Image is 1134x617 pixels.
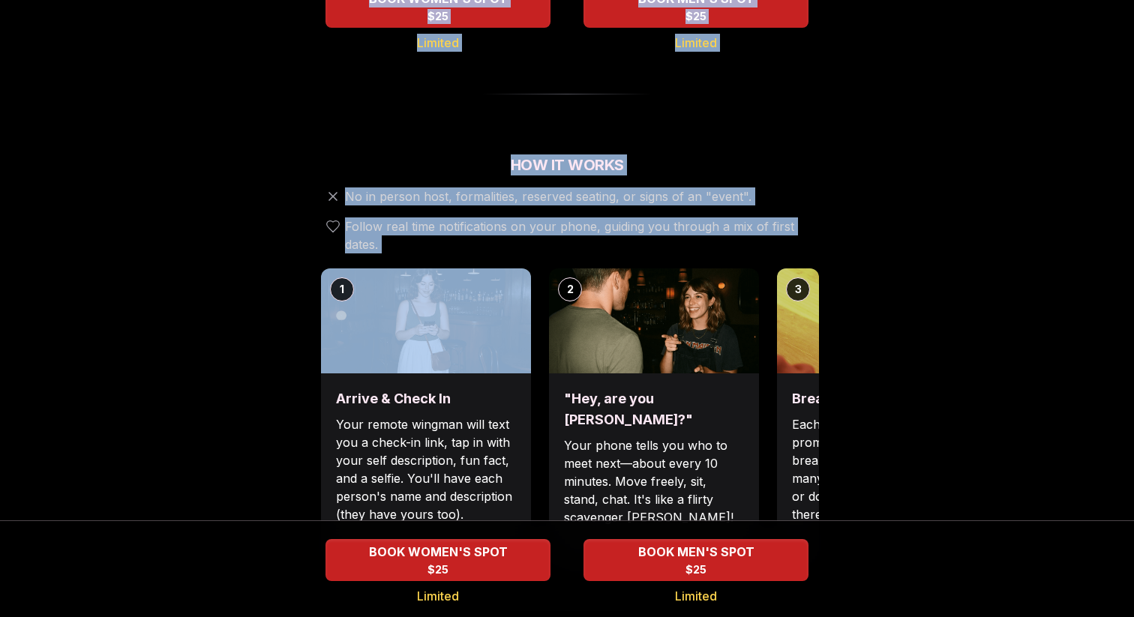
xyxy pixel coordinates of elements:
img: "Hey, are you Max?" [549,268,759,373]
span: Limited [417,587,459,605]
span: BOOK WOMEN'S SPOT [366,543,511,561]
span: No in person host, formalities, reserved seating, or signs of an "event". [345,187,751,205]
button: BOOK WOMEN'S SPOT - Limited [325,539,550,581]
span: $25 [427,9,448,24]
p: Your remote wingman will text you a check-in link, tap in with your self description, fun fact, a... [336,415,516,523]
span: $25 [685,9,706,24]
span: Limited [417,34,459,52]
div: 2 [558,277,582,301]
p: Your phone tells you who to meet next—about every 10 minutes. Move freely, sit, stand, chat. It's... [564,436,744,526]
button: BOOK MEN'S SPOT - Limited [583,539,808,581]
h2: How It Works [315,154,819,175]
span: Limited [675,34,717,52]
img: Arrive & Check In [321,268,531,373]
img: Break the ice with prompts [777,268,987,373]
h3: Break the ice with prompts [792,388,972,409]
div: 1 [330,277,354,301]
span: $25 [427,562,448,577]
h3: Arrive & Check In [336,388,516,409]
span: BOOK MEN'S SPOT [635,543,757,561]
div: 3 [786,277,810,301]
h3: "Hey, are you [PERSON_NAME]?" [564,388,744,430]
span: Follow real time notifications on your phone, guiding you through a mix of first dates. [345,217,813,253]
span: $25 [685,562,706,577]
p: Each date will have new convo prompts on screen to help break the ice. Cycle through as many as y... [792,415,972,523]
span: Limited [675,587,717,605]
